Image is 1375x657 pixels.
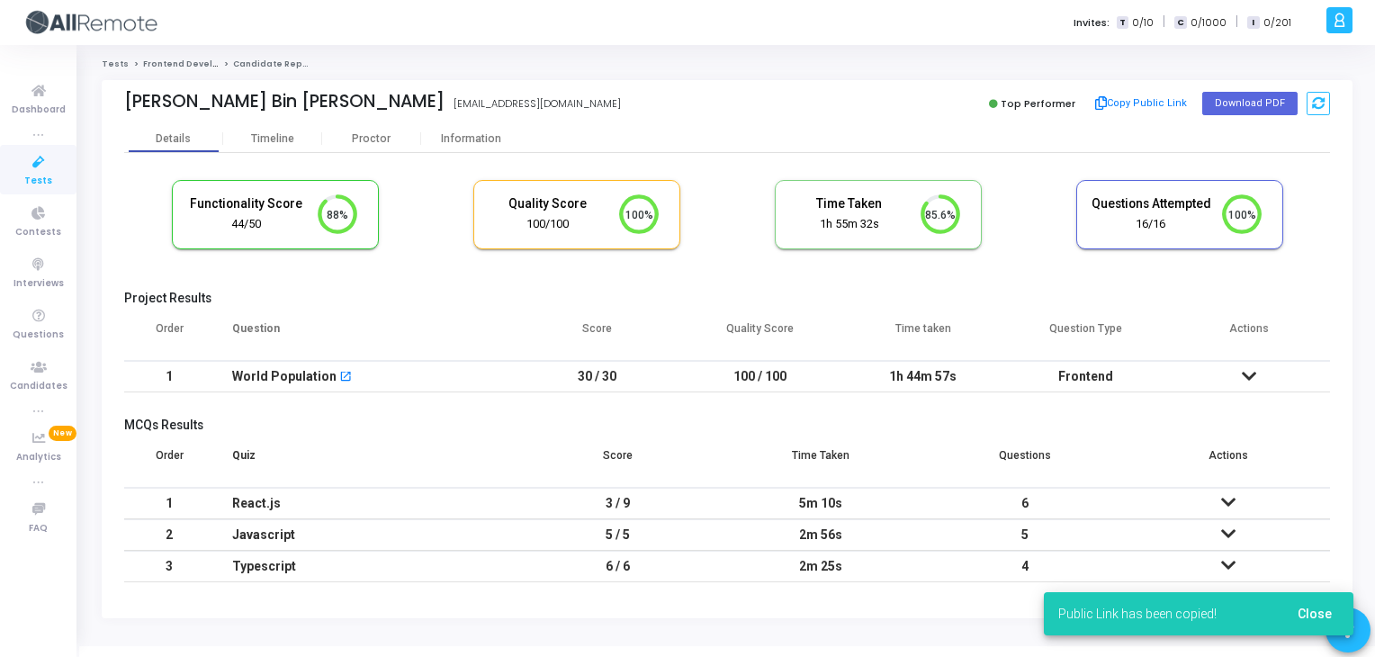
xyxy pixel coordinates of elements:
div: Details [156,132,191,146]
div: 44/50 [186,216,307,233]
button: Copy Public Link [1090,90,1193,117]
span: T [1117,16,1128,30]
label: Invites: [1074,15,1110,31]
span: Tests [24,174,52,189]
span: 0/201 [1263,15,1291,31]
th: Actions [1167,310,1330,361]
span: Analytics [16,450,61,465]
th: Quality Score [679,310,841,361]
th: Score [516,437,719,488]
span: Dashboard [12,103,66,118]
h5: MCQs Results [124,418,1330,433]
td: 1h 44m 57s [841,361,1004,392]
img: logo [22,4,157,40]
div: [EMAIL_ADDRESS][DOMAIN_NAME] [454,96,621,112]
div: 100/100 [488,216,608,233]
th: Time Taken [719,437,922,488]
span: Candidates [10,379,67,394]
th: Order [124,310,214,361]
h5: Quality Score [488,196,608,211]
div: 2m 25s [737,552,904,581]
td: 4 [923,551,1127,582]
h5: Questions Attempted [1091,196,1211,211]
span: FAQ [29,521,48,536]
h5: Functionality Score [186,196,307,211]
td: 5 / 5 [516,519,719,551]
td: 2 [124,519,214,551]
div: React.js [232,489,498,518]
td: 3 [124,551,214,582]
div: World Population [232,362,337,391]
nav: breadcrumb [102,58,1353,70]
th: Time taken [841,310,1004,361]
td: 1 [124,361,214,392]
td: 6 [923,488,1127,519]
a: Frontend Developer (L5) [143,58,253,69]
div: Typescript [232,552,498,581]
span: 0/1000 [1191,15,1227,31]
div: 1h 55m 32s [789,216,910,233]
span: Close [1298,607,1332,621]
span: Candidate Report [233,58,316,69]
span: | [1236,13,1238,31]
th: Score [516,310,679,361]
div: [PERSON_NAME] Bin [PERSON_NAME] [124,91,445,112]
h5: Time Taken [789,196,910,211]
span: | [1163,13,1165,31]
td: 1 [124,488,214,519]
span: Interviews [13,276,64,292]
h5: Project Results [124,291,1330,306]
span: Questions [13,328,64,343]
span: I [1247,16,1259,30]
span: New [49,426,76,441]
span: Contests [15,225,61,240]
span: Top Performer [1001,96,1075,111]
td: 30 / 30 [516,361,679,392]
span: 0/10 [1132,15,1154,31]
td: 100 / 100 [679,361,841,392]
td: 6 / 6 [516,551,719,582]
th: Actions [1127,437,1330,488]
div: Information [421,132,520,146]
span: Public Link has been copied! [1058,605,1217,623]
td: 3 / 9 [516,488,719,519]
div: Proctor [322,132,421,146]
button: Close [1283,598,1346,630]
div: Timeline [251,132,294,146]
th: Order [124,437,214,488]
mat-icon: open_in_new [339,372,352,384]
span: C [1174,16,1186,30]
div: 16/16 [1091,216,1211,233]
th: Question [214,310,516,361]
div: Javascript [232,520,498,550]
button: Download PDF [1202,92,1298,115]
th: Quiz [214,437,516,488]
td: Frontend [1004,361,1167,392]
div: 2m 56s [737,520,904,550]
td: 5 [923,519,1127,551]
a: Tests [102,58,129,69]
th: Questions [923,437,1127,488]
th: Question Type [1004,310,1167,361]
div: 5m 10s [737,489,904,518]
